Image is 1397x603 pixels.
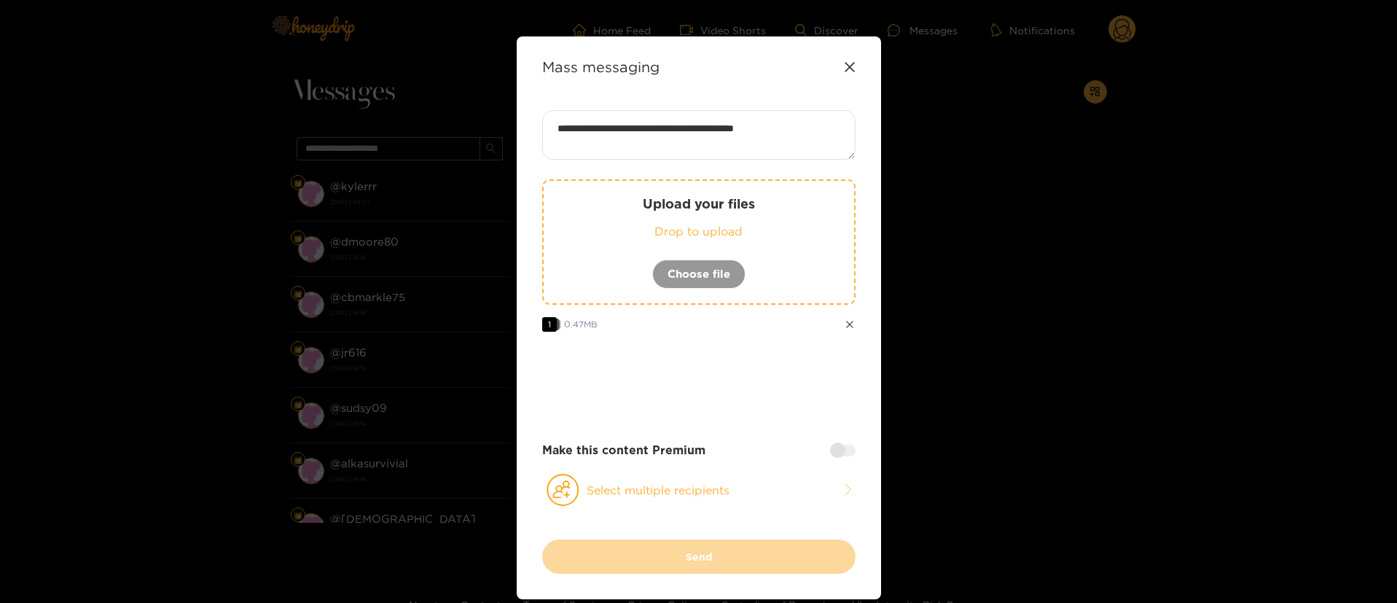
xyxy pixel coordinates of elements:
strong: Make this content Premium [542,442,705,459]
button: Choose file [652,260,746,289]
p: Drop to upload [573,223,825,240]
strong: Mass messaging [542,58,660,75]
span: 0.47 MB [564,319,598,329]
button: Send [542,540,856,574]
button: Select multiple recipients [542,473,856,507]
span: 1 [542,317,557,332]
p: Upload your files [573,195,825,212]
